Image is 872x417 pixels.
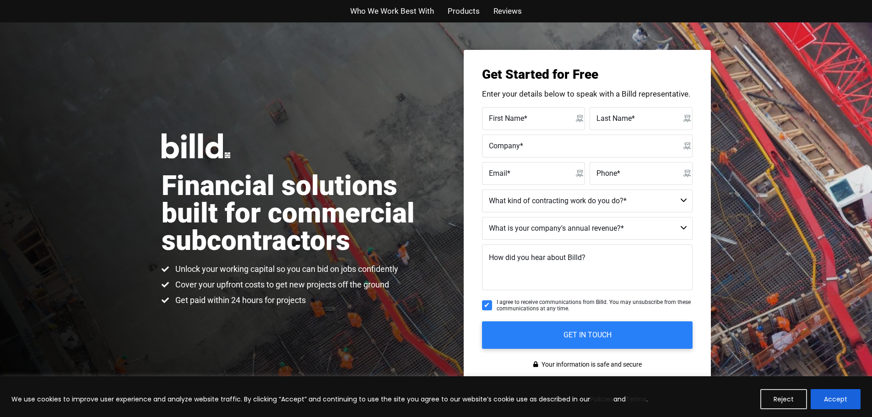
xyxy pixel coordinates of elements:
[760,389,807,409] button: Reject
[596,114,632,122] span: Last Name
[489,168,507,177] span: Email
[489,114,524,122] span: First Name
[493,5,522,18] a: Reviews
[482,90,693,98] p: Enter your details below to speak with a Billd representative.
[489,253,585,262] span: How did you hear about Billd?
[482,68,693,81] h3: Get Started for Free
[11,394,648,405] p: We use cookies to improve user experience and analyze website traffic. By clicking “Accept” and c...
[173,279,389,290] span: Cover your upfront costs to get new projects off the ground
[497,299,693,312] span: I agree to receive communications from Billd. You may unsubscribe from these communications at an...
[482,300,492,310] input: I agree to receive communications from Billd. You may unsubscribe from these communications at an...
[539,358,642,371] span: Your information is safe and secure
[489,141,520,150] span: Company
[173,295,306,306] span: Get paid within 24 hours for projects
[162,172,436,255] h1: Financial solutions built for commercial subcontractors
[626,395,646,404] a: Terms
[482,321,693,349] input: GET IN TOUCH
[448,5,480,18] a: Products
[590,395,613,404] a: Policies
[596,168,617,177] span: Phone
[350,5,434,18] a: Who We Work Best With
[811,389,861,409] button: Accept
[173,264,398,275] span: Unlock your working capital so you can bid on jobs confidently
